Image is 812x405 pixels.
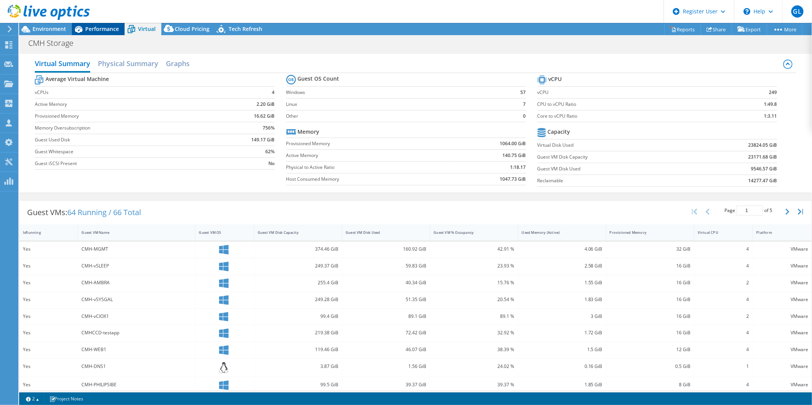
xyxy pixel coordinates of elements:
div: VMware [757,362,808,371]
div: 0.5 GiB [610,362,690,371]
div: 374.46 GiB [258,245,338,253]
label: Active Memory [286,152,451,159]
label: Provisioned Memory [35,112,217,120]
div: CMH-AMBRA [81,279,192,287]
b: 2.20 GiB [257,100,275,108]
div: 1.56 GiB [346,362,426,371]
label: Active Memory [35,100,217,108]
div: Virtual CPU [698,230,740,235]
div: 20.54 % [434,295,514,304]
b: Capacity [548,128,570,136]
div: 4 [698,245,749,253]
b: 1:3.11 [764,112,777,120]
span: 5 [770,207,772,214]
b: 756% [263,124,275,132]
label: Guest VM Disk Used [538,165,694,173]
div: VMware [757,345,808,354]
div: Platform [757,230,799,235]
label: Host Consumed Memory [286,175,451,183]
div: 1.72 GiB [522,329,603,337]
b: 7 [523,100,526,108]
div: CMH-PHILIPSIBE [81,381,192,389]
b: 62% [266,148,275,156]
div: 16 GiB [610,312,690,321]
div: 2 [698,312,749,321]
h2: Virtual Summary [35,56,90,73]
div: 3.87 GiB [258,362,338,371]
div: Yes [23,245,74,253]
label: Virtual Disk Used [538,141,694,149]
div: 4 [698,329,749,337]
a: More [767,23,802,35]
div: 119.46 GiB [258,345,338,354]
div: Guest VM Disk Used [346,230,417,235]
div: 15.76 % [434,279,514,287]
svg: \n [744,8,750,15]
div: Yes [23,295,74,304]
div: Yes [23,362,74,371]
div: 1.5 GiB [522,345,603,354]
label: Physical to Active Ratio [286,164,451,171]
b: 4 [272,89,275,96]
b: vCPU [549,75,562,83]
div: 46.07 GiB [346,345,426,354]
b: No [269,160,275,167]
span: Environment [32,25,66,32]
div: 51.35 GiB [346,295,426,304]
div: Guest VM Disk Capacity [258,230,329,235]
b: 1047.73 GiB [500,175,526,183]
span: Page of [724,206,772,215]
div: 1.85 GiB [522,381,603,389]
span: 64 Running / 66 Total [67,207,141,217]
div: VMware [757,381,808,389]
div: 99.5 GiB [258,381,338,389]
div: Used Memory (Active) [522,230,593,235]
div: CMH-MGMT [81,245,192,253]
b: 1064.00 GiB [500,140,526,147]
div: 160.92 GiB [346,245,426,253]
div: 4 [698,295,749,304]
div: 8 GiB [610,381,690,389]
label: Windows [286,89,504,96]
div: CMH-vCIOX1 [81,312,192,321]
label: Linux [286,100,504,108]
b: 140.75 GiB [503,152,526,159]
label: Guest iSCSI Present [35,160,217,167]
h2: Graphs [166,56,190,71]
b: 9546.57 GiB [751,165,777,173]
div: VMware [757,295,808,304]
div: CMH-DNS1 [81,362,192,371]
b: 16.62 GiB [254,112,275,120]
div: Yes [23,279,74,287]
div: 0.16 GiB [522,362,603,371]
div: 16 GiB [610,279,690,287]
div: 16 GiB [610,329,690,337]
b: 23171.68 GiB [749,153,777,161]
a: 2 [21,394,44,403]
div: CMH-WEB1 [81,345,192,354]
label: Guest Whitespace [35,148,217,156]
a: Reports [664,23,701,35]
div: 2 [698,279,749,287]
div: 12 GiB [610,345,690,354]
div: IsRunning [23,230,65,235]
a: Export [732,23,767,35]
div: Guest VM % Occupancy [434,230,505,235]
label: Other [286,112,504,120]
div: CMH-vSYSGAL [81,295,192,304]
div: Yes [23,262,74,270]
label: CPU to vCPU Ratio [538,100,723,108]
div: Yes [23,345,74,354]
div: 40.34 GiB [346,279,426,287]
div: 39.37 GiB [346,381,426,389]
div: 4.06 GiB [522,245,603,253]
div: VMware [757,279,808,287]
div: 16 GiB [610,262,690,270]
div: CMH-vSLEEP [81,262,192,270]
b: 14277.47 GiB [749,177,777,185]
div: 249.28 GiB [258,295,338,304]
div: 219.38 GiB [258,329,338,337]
a: Project Notes [44,394,89,403]
div: 16 GiB [610,295,690,304]
b: 23824.05 GiB [749,141,777,149]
